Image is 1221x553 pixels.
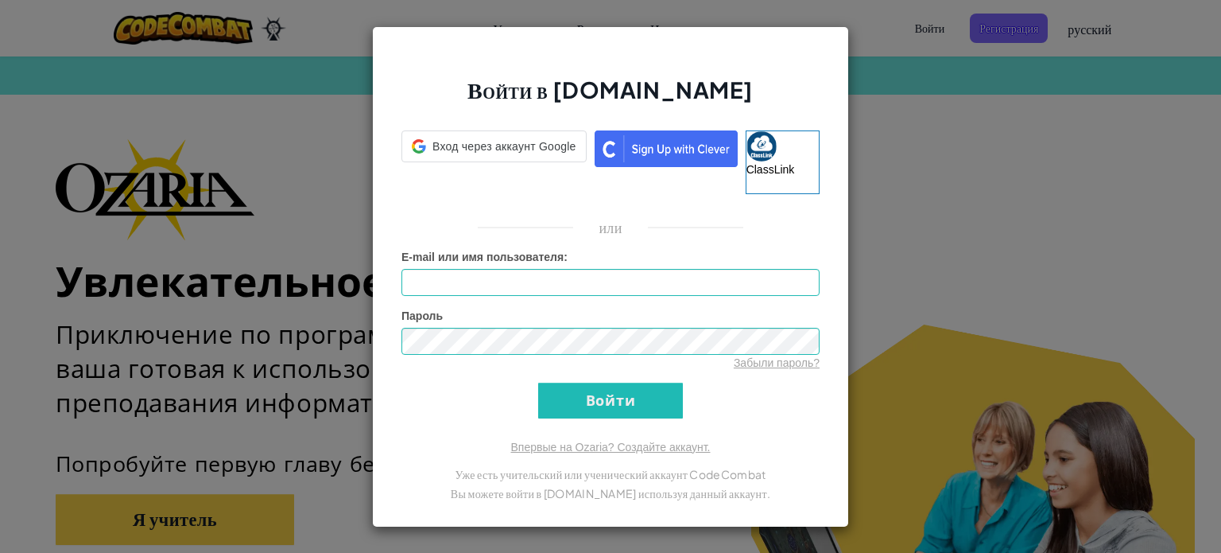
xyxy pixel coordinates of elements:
[538,383,683,419] input: Войти
[401,75,820,121] h2: Войти в [DOMAIN_NAME]
[401,249,568,265] label: :
[746,163,795,176] span: ClassLink
[746,131,777,162] img: classlink-logo-small.png
[401,465,820,484] p: Уже есть учительский или ученический аккаунт CodeCombat
[734,356,820,369] a: Забыли пароль?
[401,130,587,194] a: Вход через аккаунт Google
[393,161,583,196] iframe: Кнопка "Войти с аккаунтом Google"
[401,484,820,503] p: Вы можете войти в [DOMAIN_NAME] используя данный аккаунт.
[511,441,711,454] a: Впервые на Ozaria? Создайте аккаунт.
[401,310,443,322] span: Пароль
[401,251,564,263] span: E-mail или имя пользователя
[599,218,622,237] p: или
[432,138,576,154] span: Вход через аккаунт Google
[595,130,738,167] img: clever_sso_button@2x.png
[401,130,587,162] div: Вход через аккаунт Google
